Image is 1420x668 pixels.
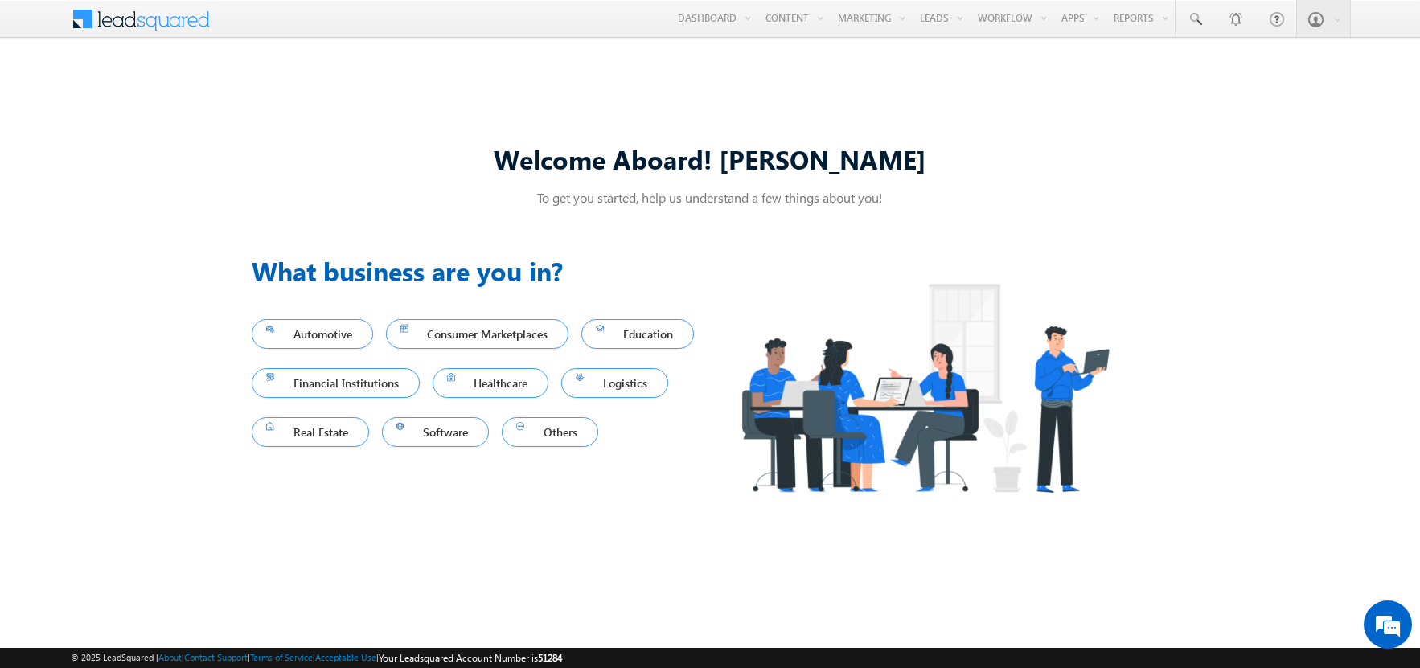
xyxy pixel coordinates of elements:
span: Consumer Marketplaces [400,323,555,345]
span: 51284 [538,652,562,664]
span: © 2025 LeadSquared | | | | | [71,650,562,666]
span: Others [516,421,584,443]
span: Financial Institutions [266,372,405,394]
a: Terms of Service [250,652,313,662]
a: Acceptable Use [315,652,376,662]
span: Your Leadsquared Account Number is [379,652,562,664]
span: Healthcare [447,372,535,394]
img: Industry.png [710,252,1139,524]
span: Logistics [576,372,654,394]
span: Automotive [266,323,359,345]
h3: What business are you in? [252,252,710,290]
div: Welcome Aboard! [PERSON_NAME] [252,141,1168,176]
span: Education [596,323,679,345]
a: About [158,652,182,662]
span: Real Estate [266,421,355,443]
a: Contact Support [184,652,248,662]
p: To get you started, help us understand a few things about you! [252,189,1168,206]
span: Software [396,421,475,443]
